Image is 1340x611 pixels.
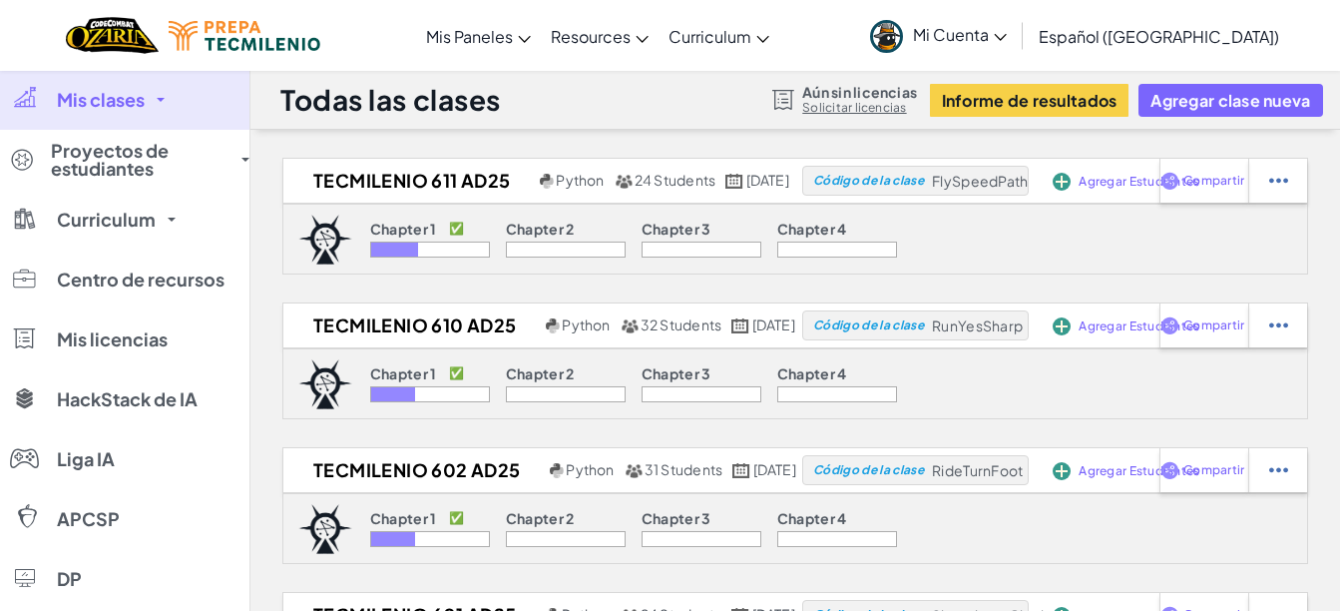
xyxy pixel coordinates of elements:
[541,9,659,63] a: Resources
[732,463,750,478] img: calendar.svg
[283,310,541,340] h2: Tecmilenio 610 AD25
[449,510,464,526] p: ✅
[57,211,156,229] span: Curriculum
[635,171,716,189] span: 24 Students
[1183,464,1244,476] span: Compartir
[731,318,749,333] img: calendar.svg
[777,365,847,381] p: Chapter 4
[642,510,711,526] p: Chapter 3
[57,271,224,289] span: Centro de recursos
[298,359,352,409] img: logo
[283,455,802,485] a: Tecmilenio 602 AD25 Python 31 Students [DATE]
[913,24,1007,45] span: Mi Cuenta
[1053,317,1071,335] img: IconAddStudents.svg
[506,365,575,381] p: Chapter 2
[57,390,198,408] span: HackStack de IA
[802,100,917,116] a: Solicitar licencias
[813,319,924,331] span: Código de la clase
[449,365,464,381] p: ✅
[1269,172,1288,190] img: IconStudentEllipsis.svg
[550,463,565,478] img: python.png
[506,221,575,237] p: Chapter 2
[1029,9,1289,63] a: Español ([GEOGRAPHIC_DATA])
[645,460,723,478] span: 31 Students
[556,171,604,189] span: Python
[562,315,610,333] span: Python
[546,318,561,333] img: python.png
[930,84,1129,117] button: Informe de resultados
[813,175,924,187] span: Código de la clase
[283,310,802,340] a: Tecmilenio 610 AD25 Python 32 Students [DATE]
[777,221,847,237] p: Chapter 4
[1160,172,1179,190] img: IconShare_Purple.svg
[1079,465,1199,477] span: Agregar Estudiantes
[621,318,639,333] img: MultipleUsers.png
[669,26,751,47] span: Curriculum
[66,15,159,56] a: Ozaria by CodeCombat logo
[1183,175,1244,187] span: Compartir
[57,91,145,109] span: Mis clases
[753,460,796,478] span: [DATE]
[642,365,711,381] p: Chapter 3
[860,4,1017,67] a: Mi Cuenta
[1079,176,1199,188] span: Agregar Estudiantes
[615,174,633,189] img: MultipleUsers.png
[1160,461,1179,479] img: IconShare_Purple.svg
[777,510,847,526] p: Chapter 4
[298,215,352,265] img: logo
[566,460,614,478] span: Python
[283,166,535,196] h2: Tecmilenio 611 AD25
[57,330,168,348] span: Mis licencias
[1183,319,1244,331] span: Compartir
[66,15,159,56] img: Home
[540,174,555,189] img: python.png
[932,316,1023,334] span: RunYesSharp
[416,9,541,63] a: Mis Paneles
[57,450,115,468] span: Liga IA
[551,26,631,47] span: Resources
[51,142,229,178] span: Proyectos de estudiantes
[169,21,320,51] img: Tecmilenio logo
[1160,316,1179,334] img: IconShare_Purple.svg
[870,20,903,53] img: avatar
[1269,316,1288,334] img: IconStudentEllipsis.svg
[1053,173,1071,191] img: IconAddStudents.svg
[1079,320,1199,332] span: Agregar Estudiantes
[746,171,789,189] span: [DATE]
[1039,26,1279,47] span: Español ([GEOGRAPHIC_DATA])
[449,221,464,237] p: ✅
[932,172,1028,190] span: FlySpeedPath
[725,174,743,189] img: calendar.svg
[1269,461,1288,479] img: IconStudentEllipsis.svg
[1053,462,1071,480] img: IconAddStudents.svg
[283,455,545,485] h2: Tecmilenio 602 AD25
[932,461,1023,479] span: RideTurnFoot
[659,9,779,63] a: Curriculum
[625,463,643,478] img: MultipleUsers.png
[642,221,711,237] p: Chapter 3
[370,221,437,237] p: Chapter 1
[283,166,802,196] a: Tecmilenio 611 AD25 Python 24 Students [DATE]
[426,26,513,47] span: Mis Paneles
[280,81,501,119] h1: Todas las clases
[813,464,924,476] span: Código de la clase
[641,315,722,333] span: 32 Students
[802,84,917,100] span: Aún sin licencias
[298,504,352,554] img: logo
[506,510,575,526] p: Chapter 2
[370,510,437,526] p: Chapter 1
[370,365,437,381] p: Chapter 1
[752,315,795,333] span: [DATE]
[1138,84,1322,117] button: Agregar clase nueva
